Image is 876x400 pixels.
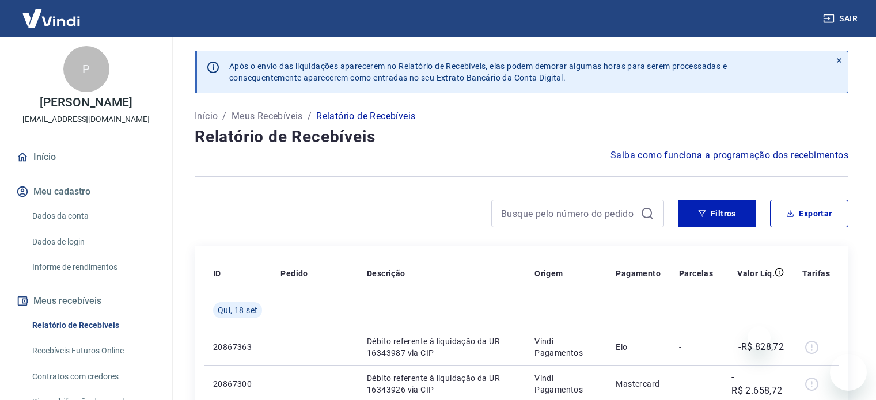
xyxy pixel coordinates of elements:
[737,268,775,279] p: Valor Líq.
[678,200,756,227] button: Filtros
[229,60,727,83] p: Após o envio das liquidações aparecerem no Relatório de Recebíveis, elas podem demorar algumas ho...
[616,341,661,353] p: Elo
[40,97,132,109] p: [PERSON_NAME]
[28,339,158,363] a: Recebíveis Futuros Online
[28,256,158,279] a: Informe de rendimentos
[195,125,848,148] h4: Relatório de Recebíveis
[830,354,867,391] iframe: Botão para abrir a janela de mensagens
[14,144,158,170] a: Início
[28,204,158,228] a: Dados da conta
[63,46,109,92] div: P
[367,372,516,395] p: Débito referente à liquidação da UR 16343926 via CIP
[501,205,636,222] input: Busque pelo número do pedido
[213,341,262,353] p: 20867363
[610,148,848,162] a: Saiba como funciona a programação dos recebimentos
[14,288,158,314] button: Meus recebíveis
[316,109,415,123] p: Relatório de Recebíveis
[213,268,221,279] p: ID
[213,378,262,390] p: 20867300
[821,8,862,29] button: Sair
[28,230,158,254] a: Dados de login
[738,340,784,354] p: -R$ 828,72
[731,370,784,398] p: -R$ 2.658,72
[222,109,226,123] p: /
[616,268,661,279] p: Pagamento
[679,378,713,390] p: -
[367,268,405,279] p: Descrição
[802,268,830,279] p: Tarifas
[748,326,771,349] iframe: Fechar mensagem
[770,200,848,227] button: Exportar
[534,372,597,395] p: Vindi Pagamentos
[534,268,563,279] p: Origem
[367,336,516,359] p: Débito referente à liquidação da UR 16343987 via CIP
[232,109,303,123] a: Meus Recebíveis
[679,341,713,353] p: -
[195,109,218,123] a: Início
[679,268,713,279] p: Parcelas
[28,365,158,388] a: Contratos com credores
[616,378,661,390] p: Mastercard
[14,179,158,204] button: Meu cadastro
[28,314,158,337] a: Relatório de Recebíveis
[14,1,89,36] img: Vindi
[308,109,312,123] p: /
[218,304,257,316] span: Qui, 18 set
[534,336,597,359] p: Vindi Pagamentos
[280,268,308,279] p: Pedido
[22,113,150,125] p: [EMAIL_ADDRESS][DOMAIN_NAME]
